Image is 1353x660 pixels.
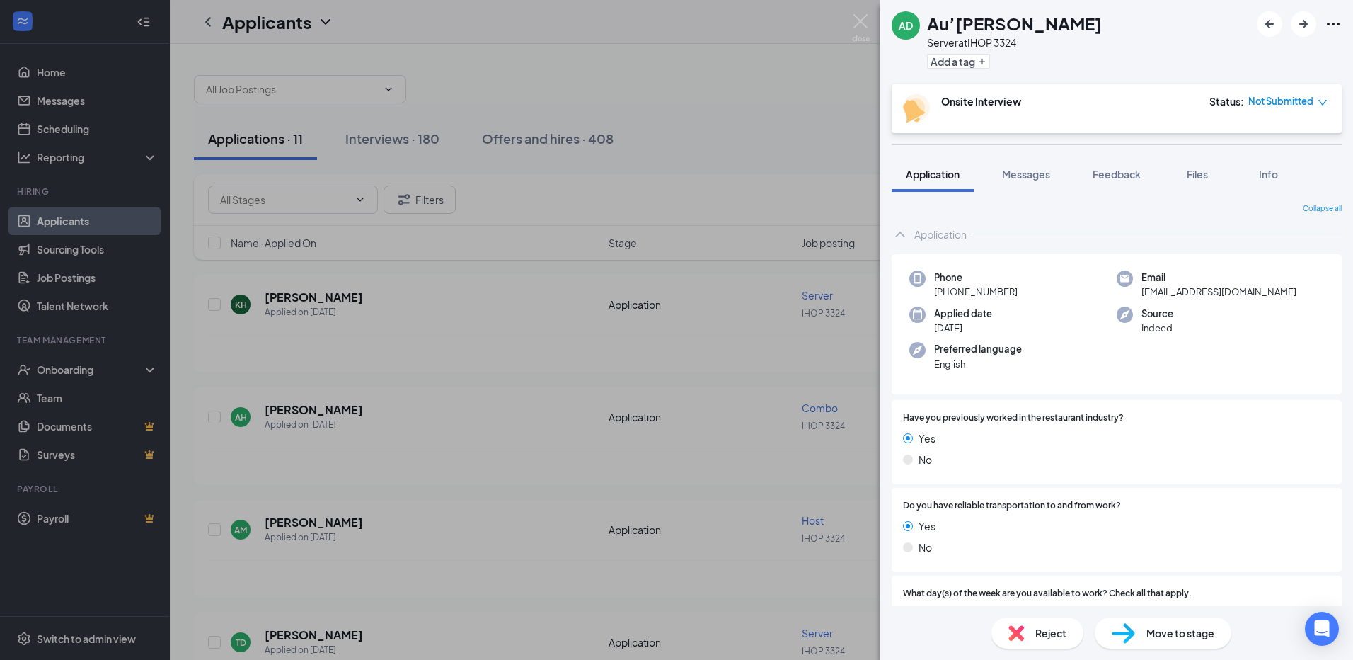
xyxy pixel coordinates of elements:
[1318,98,1328,108] span: down
[1257,11,1282,37] button: ArrowLeftNew
[1141,271,1296,285] span: Email
[1187,168,1208,181] span: Files
[1259,168,1278,181] span: Info
[934,271,1018,285] span: Phone
[919,452,932,467] span: No
[1035,625,1066,641] span: Reject
[914,227,967,241] div: Application
[1146,625,1214,641] span: Move to stage
[1295,16,1312,33] svg: ArrowRight
[903,499,1121,513] span: Do you have reliable transportation to and from work?
[978,57,986,66] svg: Plus
[899,18,913,33] div: AD
[906,168,960,181] span: Application
[934,285,1018,299] span: [PHONE_NUMBER]
[903,411,1124,425] span: Have you previously worked in the restaurant industry?
[1141,285,1296,299] span: [EMAIL_ADDRESS][DOMAIN_NAME]
[1141,307,1173,321] span: Source
[919,431,935,446] span: Yes
[1002,168,1050,181] span: Messages
[1261,16,1278,33] svg: ArrowLeftNew
[1248,94,1313,108] span: Not Submitted
[918,606,948,622] span: [DATE]
[919,540,932,555] span: No
[941,95,1021,108] b: Onsite Interview
[934,321,992,335] span: [DATE]
[919,518,935,534] span: Yes
[927,11,1102,35] h1: Au’[PERSON_NAME]
[1305,612,1339,646] div: Open Intercom Messenger
[903,587,1192,601] span: What day(s) of the week are you available to work? Check all that apply.
[1291,11,1316,37] button: ArrowRight
[1325,16,1342,33] svg: Ellipses
[934,357,1022,371] span: English
[927,54,990,69] button: PlusAdd a tag
[1303,203,1342,215] span: Collapse all
[1141,321,1173,335] span: Indeed
[1209,94,1244,108] div: Status :
[934,342,1022,356] span: Preferred language
[934,307,992,321] span: Applied date
[892,226,909,243] svg: ChevronUp
[927,35,1102,50] div: Server at IHOP 3324
[1093,168,1141,181] span: Feedback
